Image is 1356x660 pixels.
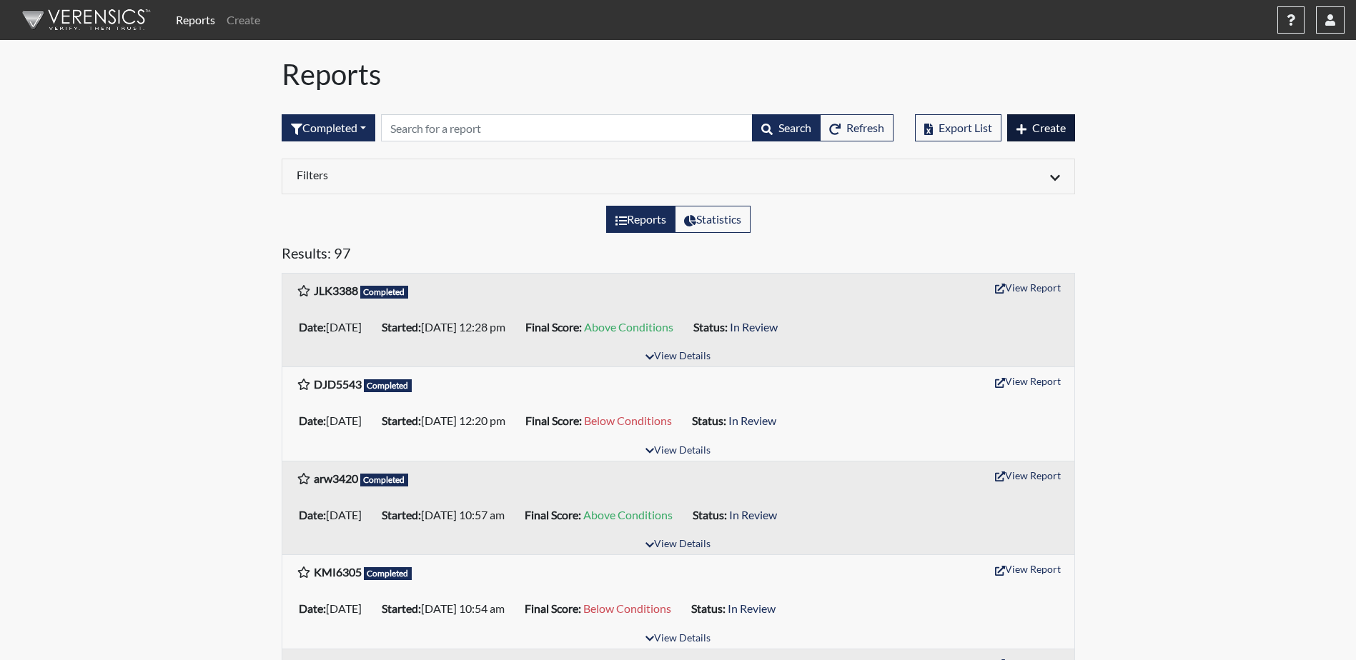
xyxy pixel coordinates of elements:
[314,565,362,579] b: KMI6305
[297,168,668,181] h6: Filters
[693,508,727,521] b: Status:
[730,320,778,334] span: In Review
[360,286,409,299] span: Completed
[525,320,582,334] b: Final Score:
[525,601,581,615] b: Final Score:
[639,347,717,366] button: View Details
[639,629,717,649] button: View Details
[170,6,221,34] a: Reports
[820,114,894,141] button: Refresh
[282,244,1075,267] h5: Results: 97
[314,284,358,297] b: JLK3388
[299,508,326,521] b: Date:
[728,414,776,427] span: In Review
[293,504,376,526] li: [DATE]
[583,508,673,521] span: Above Conditions
[376,316,520,339] li: [DATE] 12:28 pm
[299,601,326,615] b: Date:
[778,121,811,134] span: Search
[525,414,582,427] b: Final Score:
[376,597,519,620] li: [DATE] 10:54 am
[675,206,751,233] label: View statistics about completed interviews
[1007,114,1075,141] button: Create
[846,121,884,134] span: Refresh
[639,535,717,554] button: View Details
[286,168,1071,185] div: Click to expand/collapse filters
[376,409,520,432] li: [DATE] 12:20 pm
[382,601,421,615] b: Started:
[293,597,376,620] li: [DATE]
[692,414,726,427] b: Status:
[293,316,376,339] li: [DATE]
[282,114,375,141] div: Filter by interview status
[525,508,581,521] b: Final Score:
[693,320,728,334] b: Status:
[282,114,375,141] button: Completed
[989,276,1067,299] button: View Report
[282,57,1075,91] h1: Reports
[728,601,776,615] span: In Review
[314,471,358,485] b: arw3420
[989,558,1067,580] button: View Report
[915,114,1001,141] button: Export List
[360,474,409,486] span: Completed
[583,601,671,615] span: Below Conditions
[1032,121,1066,134] span: Create
[752,114,821,141] button: Search
[639,441,717,461] button: View Details
[939,121,992,134] span: Export List
[989,464,1067,486] button: View Report
[382,320,421,334] b: Started:
[376,504,519,526] li: [DATE] 10:57 am
[989,370,1067,392] button: View Report
[293,409,376,432] li: [DATE]
[381,114,753,141] input: Search by Registration ID, Interview Number, or Investigation Name.
[584,414,672,427] span: Below Conditions
[382,508,421,521] b: Started:
[606,206,675,233] label: View the list of reports
[364,379,412,392] span: Completed
[382,414,421,427] b: Started:
[299,320,326,334] b: Date:
[299,414,326,427] b: Date:
[691,601,726,615] b: Status:
[314,377,362,391] b: DJD5543
[729,508,777,521] span: In Review
[584,320,673,334] span: Above Conditions
[221,6,266,34] a: Create
[364,567,412,580] span: Completed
